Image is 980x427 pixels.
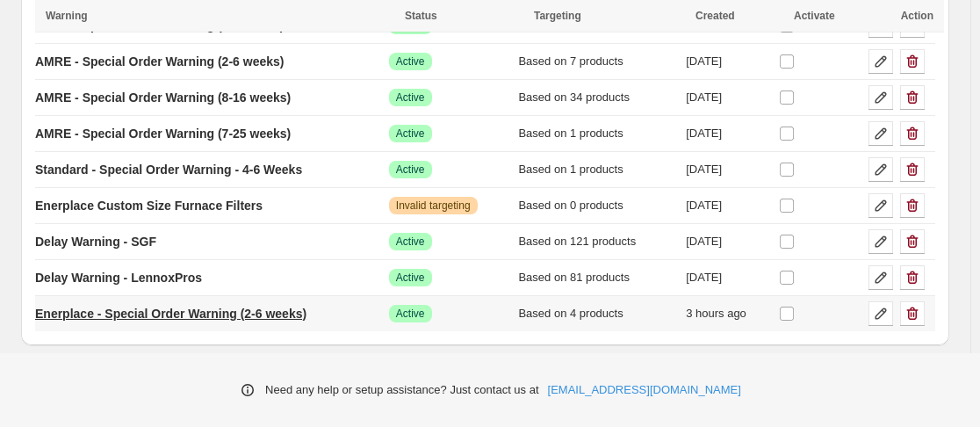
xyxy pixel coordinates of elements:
[35,264,202,292] a: Delay Warning - LennoxPros
[35,47,284,76] a: AMRE - Special Order Warning (2-6 weeks)
[518,305,675,322] div: Based on 4 products
[686,233,768,250] div: [DATE]
[686,269,768,286] div: [DATE]
[686,53,768,70] div: [DATE]
[686,197,768,214] div: [DATE]
[35,305,306,322] p: Enerplace - Special Order Warning (2-6 weeks)
[35,125,291,142] p: AMRE - Special Order Warning (7-25 weeks)
[46,10,88,22] span: Warning
[35,89,291,106] p: AMRE - Special Order Warning (8-16 weeks)
[518,125,675,142] div: Based on 1 products
[518,161,675,178] div: Based on 1 products
[396,271,425,285] span: Active
[35,269,202,286] p: Delay Warning - LennoxPros
[35,53,284,70] p: AMRE - Special Order Warning (2-6 weeks)
[534,10,581,22] span: Targeting
[396,199,471,213] span: Invalid targeting
[35,119,291,148] a: AMRE - Special Order Warning (7-25 weeks)
[396,163,425,177] span: Active
[35,156,302,184] a: Standard - Special Order Warning - 4-6 Weeks
[396,307,425,321] span: Active
[686,161,768,178] div: [DATE]
[35,161,302,178] p: Standard - Special Order Warning - 4-6 Weeks
[396,127,425,141] span: Active
[396,90,425,105] span: Active
[548,381,741,399] a: [EMAIL_ADDRESS][DOMAIN_NAME]
[405,10,437,22] span: Status
[901,10,933,22] span: Action
[35,233,156,250] p: Delay Warning - SGF
[35,300,306,328] a: Enerplace - Special Order Warning (2-6 weeks)
[35,197,263,214] p: Enerplace Custom Size Furnace Filters
[518,269,675,286] div: Based on 81 products
[794,10,835,22] span: Activate
[695,10,735,22] span: Created
[518,233,675,250] div: Based on 121 products
[396,235,425,249] span: Active
[35,83,291,112] a: AMRE - Special Order Warning (8-16 weeks)
[518,89,675,106] div: Based on 34 products
[686,125,768,142] div: [DATE]
[686,89,768,106] div: [DATE]
[686,305,768,322] div: 3 hours ago
[396,54,425,69] span: Active
[518,53,675,70] div: Based on 7 products
[35,192,263,220] a: Enerplace Custom Size Furnace Filters
[35,228,156,256] a: Delay Warning - SGF
[518,197,675,214] div: Based on 0 products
